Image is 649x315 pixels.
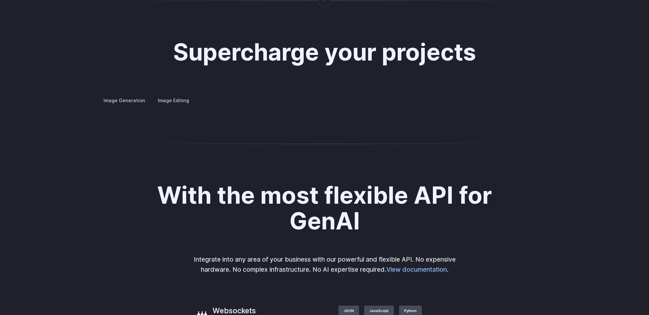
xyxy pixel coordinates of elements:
[386,266,447,273] a: View documentation
[152,95,195,106] label: Image Editing
[143,183,506,234] h2: With the most flexible API for GenAI
[98,95,151,106] label: Image Generation
[189,254,460,274] p: Integrate into any area of your business with our powerful and flexible API. No expensive hardwar...
[173,39,476,65] h2: Supercharge your projects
